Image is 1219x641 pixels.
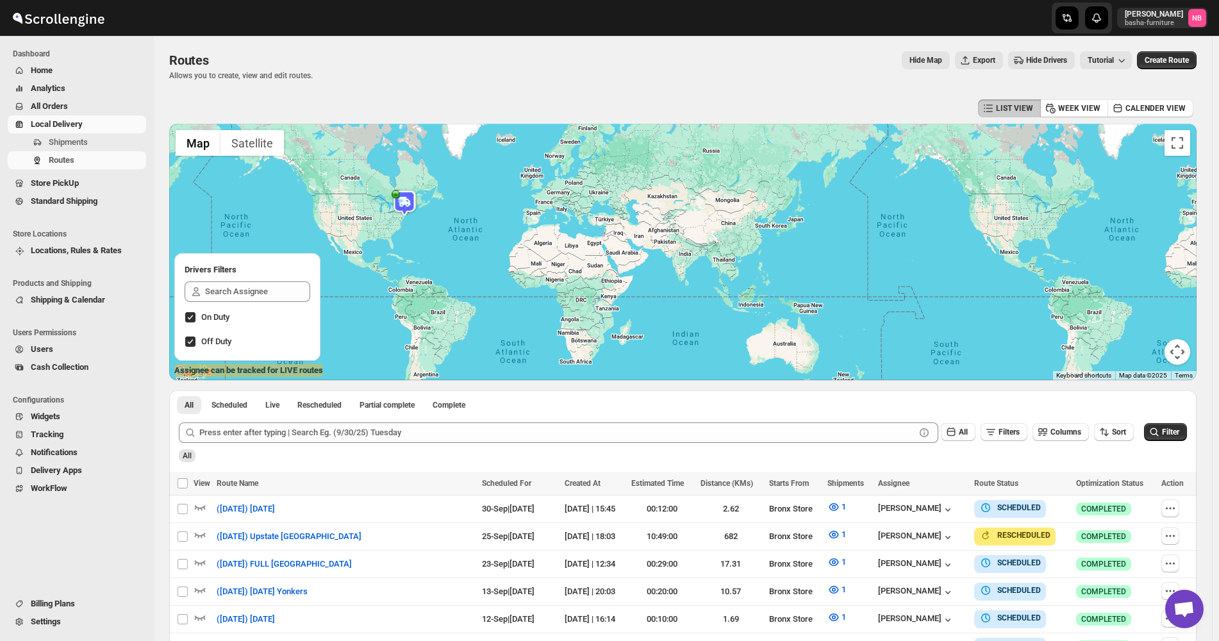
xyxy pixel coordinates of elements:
[31,83,65,93] span: Analytics
[217,479,258,488] span: Route Name
[878,531,954,544] div: [PERSON_NAME]
[209,609,283,629] button: ([DATE]) [DATE]
[878,479,909,488] span: Assignee
[820,607,854,628] button: 1
[1125,19,1183,27] p: basha-furniture
[482,479,531,488] span: Scheduled For
[981,423,1027,441] button: Filters
[8,79,146,97] button: Analytics
[769,558,820,570] div: Bronx Store
[1058,103,1100,113] span: WEEK VIEW
[701,479,753,488] span: Distance (KMs)
[820,579,854,600] button: 1
[979,612,1041,624] button: SCHEDULED
[265,400,279,410] span: Live
[217,558,352,570] span: ([DATE]) FULL [GEOGRAPHIC_DATA]
[1094,423,1134,441] button: Sort
[1008,51,1075,69] button: Hide Drivers
[482,587,535,596] span: 13-Sep | [DATE]
[842,585,846,594] span: 1
[997,558,1041,567] b: SCHEDULED
[1193,14,1202,22] text: NB
[631,613,692,626] div: 00:10:00
[955,51,1003,69] button: Export
[769,503,820,515] div: Bronx Store
[909,55,942,65] span: Hide Map
[878,613,954,626] button: [PERSON_NAME]
[842,612,846,622] span: 1
[878,558,954,571] button: [PERSON_NAME]
[1056,371,1111,380] button: Keyboard shortcuts
[201,337,231,346] span: Off Duty
[565,558,624,570] div: [DATE] | 12:34
[1145,55,1189,65] span: Create Route
[31,412,60,421] span: Widgets
[997,531,1050,540] b: RESCHEDULED
[8,97,146,115] button: All Orders
[979,501,1041,514] button: SCHEDULED
[820,497,854,517] button: 1
[482,559,535,569] span: 23-Sep | [DATE]
[211,400,247,410] span: Scheduled
[1080,51,1132,69] button: Tutorial
[1165,339,1190,365] button: Map camera controls
[49,137,88,147] span: Shipments
[1032,423,1089,441] button: Columns
[978,99,1041,117] button: LIST VIEW
[1117,8,1207,28] button: User menu
[13,395,147,405] span: Configurations
[842,529,846,539] span: 1
[360,400,415,410] span: Partial complete
[1144,423,1187,441] button: Filter
[820,552,854,572] button: 1
[878,586,954,599] button: [PERSON_NAME]
[820,524,854,545] button: 1
[997,503,1041,512] b: SCHEDULED
[8,408,146,426] button: Widgets
[217,530,361,543] span: ([DATE]) Upstate [GEOGRAPHIC_DATA]
[1081,614,1126,624] span: COMPLETED
[31,617,61,626] span: Settings
[169,53,209,68] span: Routes
[8,358,146,376] button: Cash Collection
[973,55,995,65] span: Export
[1107,99,1193,117] button: CALENDER VIEW
[8,595,146,613] button: Billing Plans
[842,502,846,512] span: 1
[701,558,761,570] div: 17.31
[769,585,820,598] div: Bronx Store
[997,586,1041,595] b: SCHEDULED
[565,585,624,598] div: [DATE] | 20:03
[827,479,864,488] span: Shipments
[169,71,313,81] p: Allows you to create, view and edit routes.
[217,503,275,515] span: ([DATE]) [DATE]
[1125,103,1186,113] span: CALENDER VIEW
[172,363,215,380] a: Open this area in Google Maps (opens a new window)
[31,119,83,129] span: Local Delivery
[31,178,79,188] span: Store PickUp
[701,503,761,515] div: 2.62
[31,101,68,111] span: All Orders
[941,423,975,441] button: All
[482,614,535,624] span: 12-Sep | [DATE]
[31,246,122,255] span: Locations, Rules & Rates
[8,426,146,444] button: Tracking
[1125,9,1183,19] p: [PERSON_NAME]
[31,447,78,457] span: Notifications
[1188,9,1206,27] span: Nael Basha
[176,130,220,156] button: Show street map
[199,422,915,443] input: Press enter after typing | Search Eg. (9/30/25) Tuesday
[174,364,323,377] label: Assignee can be tracked for LIVE routes
[565,479,601,488] span: Created At
[1076,479,1143,488] span: Optimization Status
[8,151,146,169] button: Routes
[1137,51,1197,69] button: Create Route
[1081,531,1126,542] span: COMPLETED
[1112,428,1126,437] span: Sort
[701,613,761,626] div: 1.69
[194,479,210,488] span: View
[979,529,1050,542] button: RESCHEDULED
[842,557,846,567] span: 1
